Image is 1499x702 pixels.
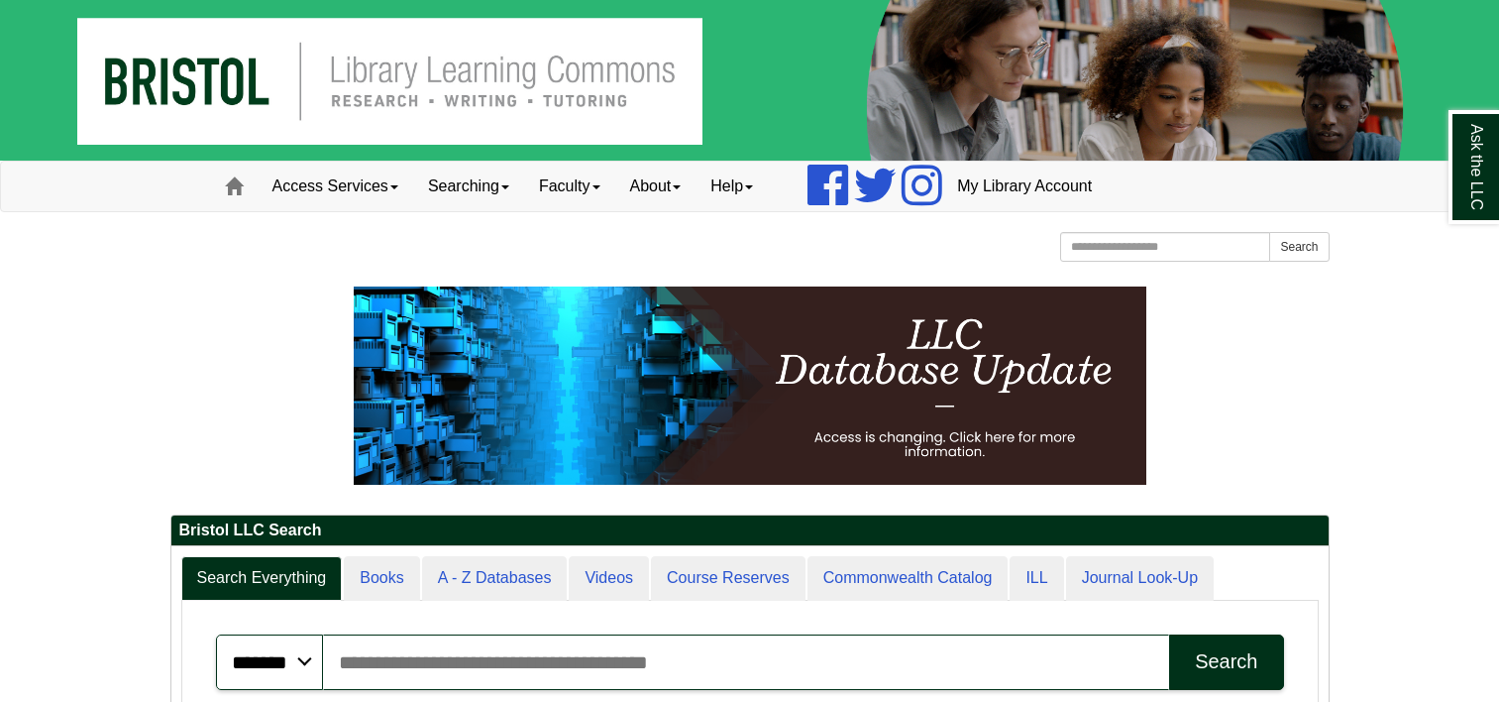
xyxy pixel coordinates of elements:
[615,162,696,211] a: About
[258,162,413,211] a: Access Services
[524,162,615,211] a: Faculty
[942,162,1107,211] a: My Library Account
[1195,650,1257,673] div: Search
[651,556,805,601] a: Course Reserves
[422,556,568,601] a: A - Z Databases
[413,162,524,211] a: Searching
[1169,635,1283,690] button: Search
[1010,556,1063,601] a: ILL
[569,556,649,601] a: Videos
[354,287,1146,485] img: HTML tutorial
[696,162,768,211] a: Help
[171,516,1329,546] h2: Bristol LLC Search
[807,556,1009,601] a: Commonwealth Catalog
[181,556,343,601] a: Search Everything
[1066,556,1214,601] a: Journal Look-Up
[1269,232,1329,262] button: Search
[344,556,419,601] a: Books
